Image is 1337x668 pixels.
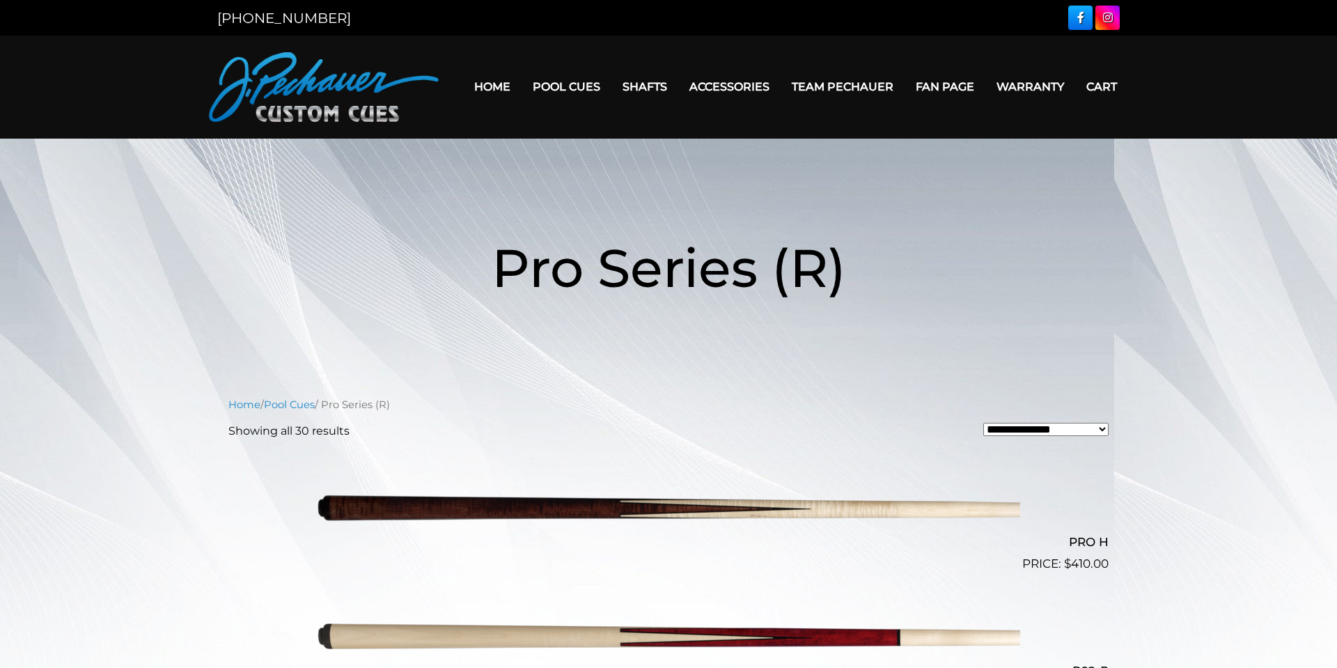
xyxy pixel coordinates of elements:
[522,69,611,104] a: Pool Cues
[1064,557,1071,570] span: $
[317,451,1020,568] img: PRO H
[905,69,985,104] a: Fan Page
[264,398,315,411] a: Pool Cues
[228,398,260,411] a: Home
[611,69,678,104] a: Shafts
[228,397,1109,412] nav: Breadcrumb
[985,69,1075,104] a: Warranty
[983,423,1109,436] select: Shop order
[678,69,781,104] a: Accessories
[463,69,522,104] a: Home
[228,423,350,440] p: Showing all 30 results
[228,529,1109,555] h2: PRO H
[228,451,1109,573] a: PRO H $410.00
[217,10,351,26] a: [PHONE_NUMBER]
[1075,69,1128,104] a: Cart
[209,52,439,122] img: Pechauer Custom Cues
[1064,557,1109,570] bdi: 410.00
[492,235,846,300] span: Pro Series (R)
[781,69,905,104] a: Team Pechauer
